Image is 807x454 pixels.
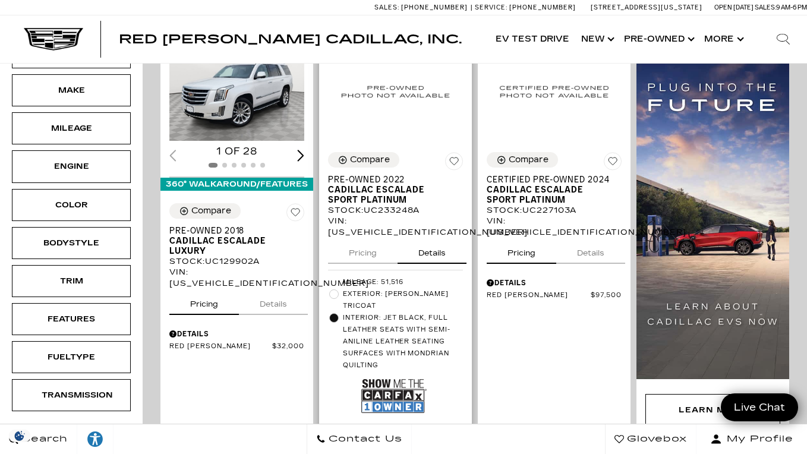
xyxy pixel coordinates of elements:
[714,4,754,11] span: Open [DATE]
[239,289,308,315] button: details tab
[42,351,101,364] div: Fueltype
[272,342,304,351] span: $32,000
[398,238,466,264] button: details tab
[12,265,131,297] div: TrimTrim
[475,4,507,11] span: Service:
[487,175,622,205] a: Certified Pre-Owned 2024Cadillac Escalade Sport Platinum
[374,4,399,11] span: Sales:
[42,198,101,212] div: Color
[119,32,462,46] span: Red [PERSON_NAME] Cadillac, Inc.
[169,256,304,267] div: Stock : UC129902A
[490,15,575,63] a: EV Test Drive
[328,175,454,185] span: Pre-Owned 2022
[42,389,101,402] div: Transmission
[698,15,748,63] button: More
[6,430,33,442] div: Privacy Settings
[169,342,304,351] a: Red [PERSON_NAME] $32,000
[42,160,101,173] div: Engine
[160,178,313,191] div: 360° WalkAround/Features
[42,237,101,250] div: Bodystyle
[12,341,131,373] div: FueltypeFueltype
[487,185,613,205] span: Cadillac Escalade Sport Platinum
[696,424,807,454] button: Open user profile menu
[445,152,463,175] button: Save Vehicle
[728,401,791,414] span: Live Chat
[12,227,131,259] div: BodystyleBodystyle
[328,152,399,168] button: Compare Vehicle
[471,4,579,11] a: Service: [PHONE_NUMBER]
[487,278,622,288] div: Pricing Details - Certified Pre-Owned 2024 Cadillac Escalade Sport Platinum
[487,291,622,300] a: Red [PERSON_NAME] $97,500
[169,203,241,219] button: Compare Vehicle
[191,206,231,216] div: Compare
[286,203,304,226] button: Save Vehicle
[24,28,83,51] img: Cadillac Dark Logo with Cadillac White Text
[169,39,304,140] div: 1 / 2
[12,303,131,335] div: FeaturesFeatures
[42,275,101,288] div: Trim
[343,312,463,371] span: Interior: Jet Black, Full leather seats with semi-aniline leather seating surfaces with Mondrian ...
[169,145,304,158] div: 1 of 28
[645,394,780,426] div: Learn More
[307,424,412,454] a: Contact Us
[509,4,576,11] span: [PHONE_NUMBER]
[77,430,113,448] div: Explore your accessibility options
[374,4,471,11] a: Sales: [PHONE_NUMBER]
[328,216,463,237] div: VIN: [US_VEHICLE_IDENTIFICATION_NUMBER]
[556,238,625,264] button: details tab
[721,393,798,421] a: Live Chat
[12,150,131,182] div: EngineEngine
[605,424,696,454] a: Glovebox
[618,15,698,63] a: Pre-Owned
[328,276,463,288] li: Mileage: 51,516
[487,152,558,168] button: Compare Vehicle
[328,238,398,264] button: pricing tab
[328,185,454,205] span: Cadillac Escalade Sport Platinum
[361,374,427,418] img: Show Me the CARFAX 1-Owner Badge
[169,39,304,140] img: 2018 Cadillac Escalade Luxury 1
[343,288,463,312] span: Exterior: [PERSON_NAME] Tricoat
[169,267,304,288] div: VIN: [US_VEHICLE_IDENTIFICATION_NUMBER]
[679,403,747,417] div: Learn More
[42,313,101,326] div: Features
[18,431,68,447] span: Search
[509,155,548,165] div: Compare
[591,4,702,11] a: [STREET_ADDRESS][US_STATE]
[169,342,272,351] span: Red [PERSON_NAME]
[487,205,622,216] div: Stock : UC227103A
[401,4,468,11] span: [PHONE_NUMBER]
[42,122,101,135] div: Mileage
[119,33,462,45] a: Red [PERSON_NAME] Cadillac, Inc.
[326,431,402,447] span: Contact Us
[755,4,776,11] span: Sales:
[776,4,807,11] span: 9 AM-6 PM
[169,329,304,339] div: Pricing Details - Pre-Owned 2018 Cadillac Escalade Luxury
[169,289,239,315] button: pricing tab
[575,15,618,63] a: New
[169,226,295,236] span: Pre-Owned 2018
[297,150,304,161] div: Next slide
[328,175,463,205] a: Pre-Owned 2022Cadillac Escalade Sport Platinum
[487,39,622,143] img: 2024 Cadillac Escalade Sport Platinum
[169,236,295,256] span: Cadillac Escalade Luxury
[12,74,131,106] div: MakeMake
[759,15,807,63] div: Search
[12,112,131,144] div: MileageMileage
[624,431,687,447] span: Glovebox
[350,155,390,165] div: Compare
[591,291,622,300] span: $97,500
[12,189,131,221] div: ColorColor
[487,216,622,237] div: VIN: [US_VEHICLE_IDENTIFICATION_NUMBER]
[77,424,114,454] a: Explore your accessibility options
[169,226,304,256] a: Pre-Owned 2018Cadillac Escalade Luxury
[12,379,131,411] div: TransmissionTransmission
[328,205,463,216] div: Stock : UC233248A
[487,238,556,264] button: pricing tab
[604,152,622,175] button: Save Vehicle
[487,291,591,300] span: Red [PERSON_NAME]
[328,39,463,143] img: 2022 Cadillac Escalade Sport Platinum
[487,175,613,185] span: Certified Pre-Owned 2024
[42,84,101,97] div: Make
[722,431,793,447] span: My Profile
